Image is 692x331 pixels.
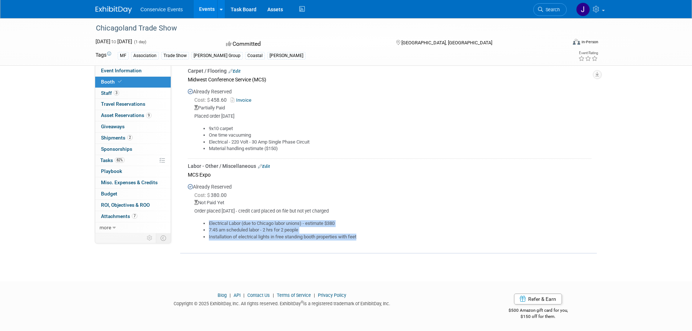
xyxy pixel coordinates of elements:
[146,113,151,118] span: 9
[95,144,171,155] a: Sponsorships
[194,208,591,214] div: Order placed [DATE] - credit card placed on file but not yet charged
[95,77,171,88] a: Booth
[188,67,591,74] div: Carpet / Flooring
[581,39,598,45] div: In-Person
[96,299,469,307] div: Copyright © 2025 ExhibitDay, Inc. All rights reserved. ExhibitDay is a registered trademark of Ex...
[95,177,171,188] a: Misc. Expenses & Credits
[209,139,591,146] li: Electrical - 220 Volt - 30 Amp Single Phase Circuit
[245,52,265,60] div: Coastal
[209,220,591,227] li: Electrical Labor (due to Chicago labor unions) - estimate $380
[95,65,171,76] a: Event Information
[101,146,132,152] span: Sponsorships
[127,135,133,140] span: 2
[101,213,137,219] span: Attachments
[533,3,567,16] a: Search
[194,192,230,198] span: 380.00
[247,292,270,298] a: Contact Us
[93,22,556,35] div: Chicagoland Trade Show
[101,68,142,73] span: Event Information
[101,124,125,129] span: Giveaways
[277,292,311,298] a: Terms of Service
[524,38,599,49] div: Event Format
[191,52,243,60] div: [PERSON_NAME] Group
[194,105,591,112] div: Partially Paid
[95,200,171,211] a: ROI, Objectives & ROO
[101,168,122,174] span: Playbook
[209,227,591,234] li: 7:45 am scheduled labor - 2 hrs for 2 people
[96,39,132,44] span: [DATE] [DATE]
[194,192,211,198] span: Cost: $
[95,121,171,132] a: Giveaways
[100,225,111,230] span: more
[95,211,171,222] a: Attachments7
[156,233,171,243] td: Toggle Event Tabs
[101,101,145,107] span: Travel Reservations
[209,234,591,241] li: Installation of electrical lights in free standing booth properties with feet
[401,40,492,45] span: [GEOGRAPHIC_DATA], [GEOGRAPHIC_DATA]
[143,233,156,243] td: Personalize Event Tab Strip
[267,52,305,60] div: [PERSON_NAME]
[95,166,171,177] a: Playbook
[301,300,303,304] sup: ®
[188,84,591,152] div: Already Reserved
[96,6,132,13] img: ExhibitDay
[318,292,346,298] a: Privacy Policy
[101,79,123,85] span: Booth
[224,38,384,51] div: Committed
[132,213,137,219] span: 7
[188,162,591,170] div: Labor - Other / Miscellaneous
[234,292,240,298] a: API
[95,189,171,199] a: Budget
[101,90,119,96] span: Staff
[242,292,246,298] span: |
[95,155,171,166] a: Tasks82%
[479,314,597,320] div: $150 off for them.
[188,179,591,241] div: Already Reserved
[101,179,158,185] span: Misc. Expenses & Credits
[194,97,211,103] span: Cost: $
[95,133,171,144] a: Shipments2
[110,39,117,44] span: to
[258,164,270,169] a: Edit
[118,80,122,84] i: Booth reservation complete
[218,292,227,298] a: Blog
[118,52,129,60] div: MF
[231,97,254,103] a: Invoice
[95,222,171,233] a: more
[141,7,183,12] span: Conservice Events
[194,113,591,120] div: Placed order [DATE]
[131,52,159,60] div: Association
[228,69,240,74] a: Edit
[188,74,591,84] div: Midwest Conference Service (MCS)
[228,292,232,298] span: |
[100,157,125,163] span: Tasks
[101,112,151,118] span: Asset Reservations
[161,52,189,60] div: Trade Show
[573,39,580,45] img: Format-Inperson.png
[101,191,117,197] span: Budget
[271,292,276,298] span: |
[188,170,591,179] div: MCS Expo
[133,40,146,44] span: (1 day)
[514,294,562,304] a: Refer & Earn
[101,202,150,208] span: ROI, Objectives & ROO
[115,157,125,163] span: 82%
[209,145,591,152] li: Material handling estimate ($150)
[114,90,119,96] span: 3
[194,97,230,103] span: 458.60
[576,3,590,16] img: John Taggart
[194,199,591,206] div: Not Paid Yet
[96,51,111,60] td: Tags
[209,125,591,132] li: 9x10 carpet
[209,132,591,139] li: One time vacuuming
[101,135,133,141] span: Shipments
[543,7,560,12] span: Search
[312,292,317,298] span: |
[95,99,171,110] a: Travel Reservations
[578,51,598,55] div: Event Rating
[479,303,597,319] div: $500 Amazon gift card for you,
[95,88,171,99] a: Staff3
[95,110,171,121] a: Asset Reservations9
